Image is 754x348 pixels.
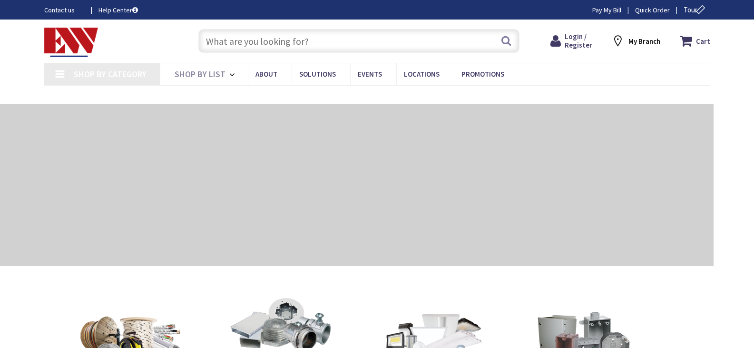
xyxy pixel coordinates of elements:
[255,70,277,79] span: About
[44,5,83,15] a: Contact us
[74,69,147,80] span: Shop By Category
[628,37,660,46] strong: My Branch
[611,32,660,50] div: My Branch
[635,5,670,15] a: Quick Order
[684,5,708,14] span: Tour
[565,32,592,50] span: Login / Register
[461,70,504,79] span: Promotions
[592,5,621,15] a: Pay My Bill
[175,69,225,80] span: Shop By List
[550,32,592,50] a: Login / Register
[198,29,519,53] input: What are you looking for?
[680,32,710,50] a: Cart
[696,32,710,50] strong: Cart
[44,28,98,57] img: Electrical Wholesalers, Inc.
[358,70,382,79] span: Events
[404,70,440,79] span: Locations
[299,70,336,79] span: Solutions
[98,5,138,15] a: Help Center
